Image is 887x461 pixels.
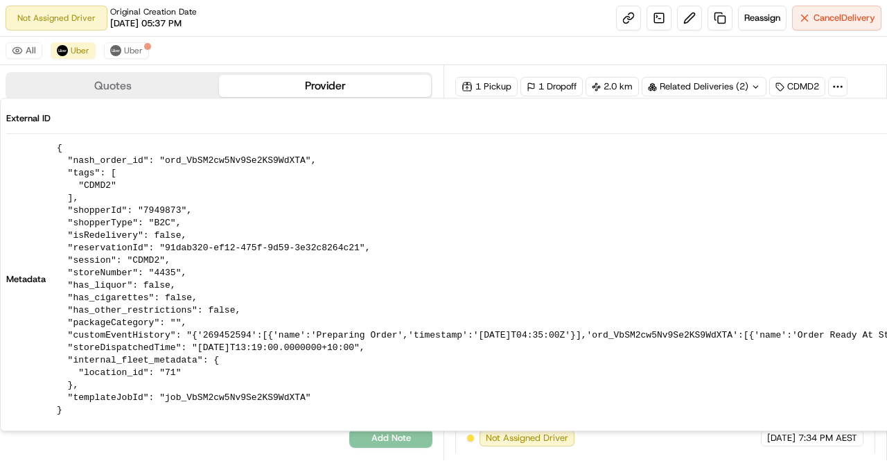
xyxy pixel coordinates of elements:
[769,77,825,96] div: CDMD2
[520,77,583,96] div: 1 Dropoff
[219,75,431,97] button: Provider
[6,273,46,286] span: Metadata
[110,6,197,17] span: Original Creation Date
[51,42,96,59] button: Uber
[767,432,796,444] span: [DATE]
[586,77,639,96] div: 2.0 km
[104,42,149,59] button: Uber
[57,45,68,56] img: uber-new-logo.jpeg
[110,17,182,30] span: [DATE] 05:37 PM
[798,432,857,444] span: 7:34 PM AEST
[7,75,219,97] button: Quotes
[124,45,143,56] span: Uber
[744,12,780,24] span: Reassign
[642,77,766,96] div: Related Deliveries (2)
[792,6,881,31] button: CancelDelivery
[738,6,787,31] button: Reassign
[6,42,42,59] button: All
[814,12,875,24] span: Cancel Delivery
[71,45,89,56] span: Uber
[6,112,51,125] span: External ID
[486,432,568,444] span: Not Assigned Driver
[110,45,121,56] img: uber-new-logo.jpeg
[455,77,518,96] div: 1 Pickup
